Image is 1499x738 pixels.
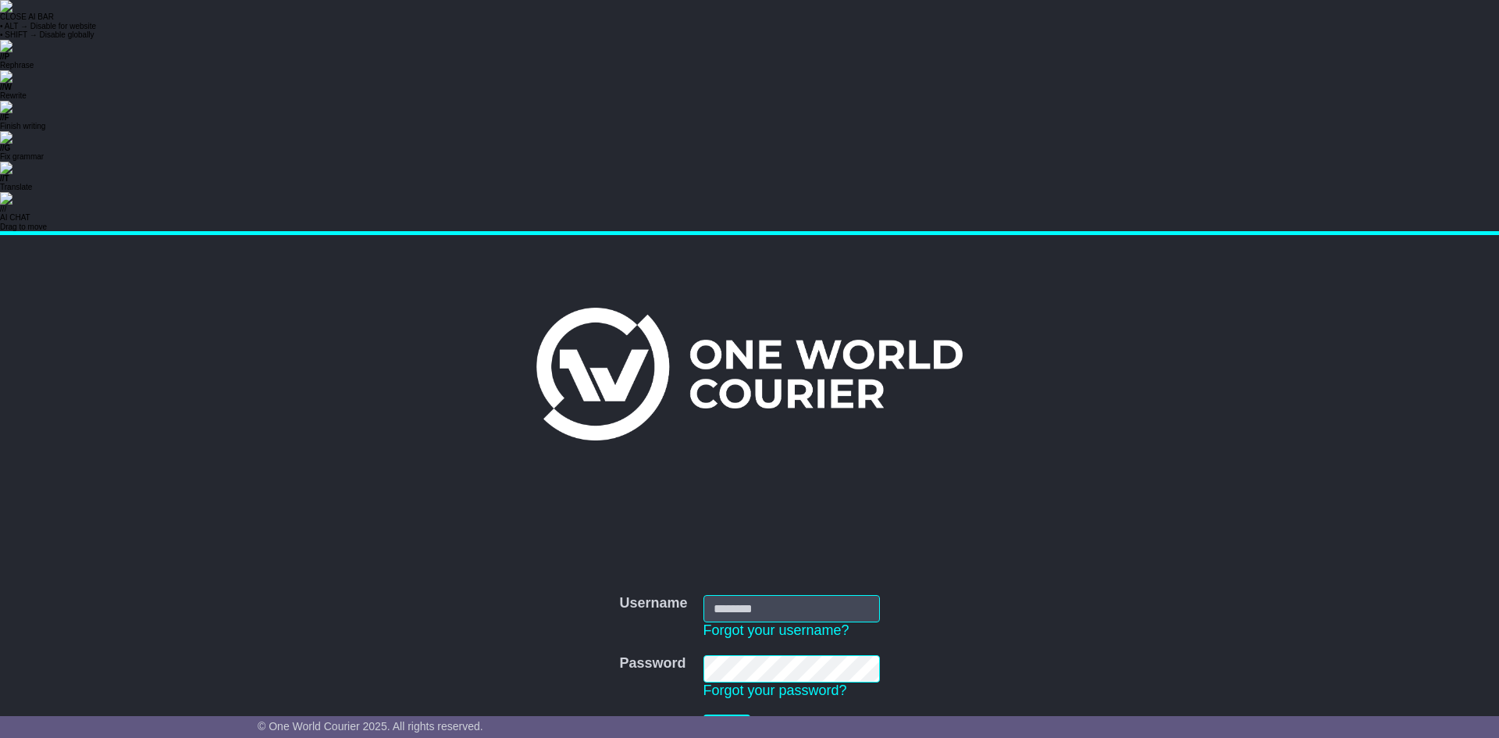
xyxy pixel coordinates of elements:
img: One World [536,308,963,440]
label: Password [619,655,685,672]
a: Forgot your username? [703,622,849,638]
a: Forgot your password? [703,683,847,698]
label: Username [619,595,687,612]
span: © One World Courier 2025. All rights reserved. [258,720,483,733]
